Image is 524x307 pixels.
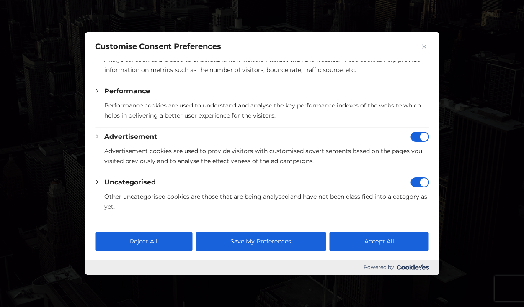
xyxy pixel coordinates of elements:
[104,146,429,166] p: Advertisement cookies are used to provide visitors with customised advertisements based on the pa...
[396,264,429,270] img: Cookieyes logo
[95,232,192,251] button: Reject All
[104,55,429,75] p: Analytical cookies are used to understand how visitors interact with the website. These cookies h...
[104,192,429,212] p: Other uncategorised cookies are those that are being analysed and have not been classified into a...
[95,41,221,51] span: Customise Consent Preferences
[422,44,426,49] img: Close
[330,232,429,251] button: Accept All
[410,177,429,187] input: Disable Uncategorised
[85,32,439,275] div: Customise Consent Preferences
[196,232,326,251] button: Save My Preferences
[410,132,429,142] input: Disable Advertisement
[104,132,157,142] button: Advertisement
[104,100,429,120] p: Performance cookies are used to understand and analyse the key performance indexes of the website...
[104,86,150,96] button: Performance
[419,41,429,51] button: Close
[85,260,439,275] div: Powered by
[104,177,156,187] button: Uncategorised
